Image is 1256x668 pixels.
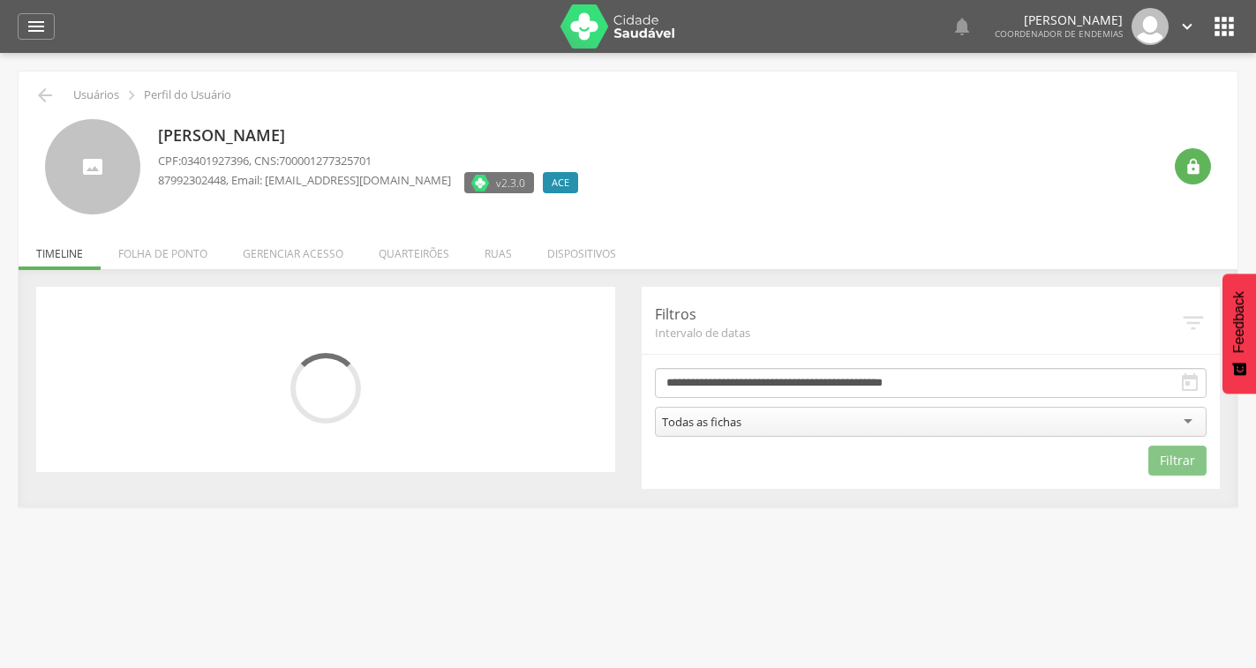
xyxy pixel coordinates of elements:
[26,16,47,37] i: 
[530,229,634,270] li: Dispositivos
[1175,148,1211,184] div: Resetar senha
[655,325,1181,341] span: Intervalo de datas
[552,176,569,190] span: ACE
[1231,291,1247,353] span: Feedback
[279,153,372,169] span: 700001277325701
[951,8,973,45] a: 
[158,172,451,189] p: , Email: [EMAIL_ADDRESS][DOMAIN_NAME]
[34,85,56,106] i: Voltar
[1222,274,1256,394] button: Feedback - Mostrar pesquisa
[995,27,1123,40] span: Coordenador de Endemias
[122,86,141,105] i: 
[73,88,119,102] p: Usuários
[496,174,525,191] span: v2.3.0
[144,88,231,102] p: Perfil do Usuário
[995,14,1123,26] p: [PERSON_NAME]
[18,13,55,40] a: 
[1177,8,1197,45] a: 
[467,229,530,270] li: Ruas
[1177,17,1197,36] i: 
[181,153,249,169] span: 03401927396
[662,414,741,430] div: Todas as fichas
[101,229,225,270] li: Folha de ponto
[1185,158,1202,176] i: 
[951,16,973,37] i: 
[1210,12,1238,41] i: 
[158,124,587,147] p: [PERSON_NAME]
[464,172,534,193] label: Versão do aplicativo
[158,172,226,188] span: 87992302448
[225,229,361,270] li: Gerenciar acesso
[158,153,587,169] p: CPF: , CNS:
[1180,310,1207,336] i: 
[361,229,467,270] li: Quarteirões
[655,304,1181,325] p: Filtros
[1179,372,1200,394] i: 
[1148,446,1207,476] button: Filtrar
